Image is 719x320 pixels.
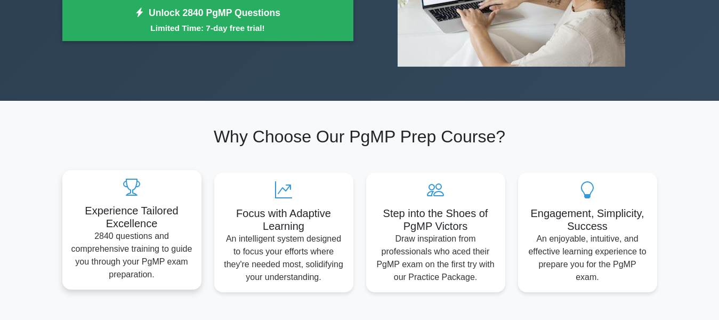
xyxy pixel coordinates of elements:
p: An enjoyable, intuitive, and effective learning experience to prepare you for the PgMP exam. [527,233,649,284]
p: An intelligent system designed to focus your efforts where they're needed most, solidifying your ... [223,233,345,284]
h5: Engagement, Simplicity, Success [527,207,649,233]
p: 2840 questions and comprehensive training to guide you through your PgMP exam preparation. [71,230,193,281]
small: Limited Time: 7-day free trial! [76,22,340,34]
p: Draw inspiration from professionals who aced their PgMP exam on the first try with our Practice P... [375,233,497,284]
h5: Step into the Shoes of PgMP Victors [375,207,497,233]
h5: Focus with Adaptive Learning [223,207,345,233]
h2: Why Choose Our PgMP Prep Course? [62,126,657,147]
h5: Experience Tailored Excellence [71,204,193,230]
